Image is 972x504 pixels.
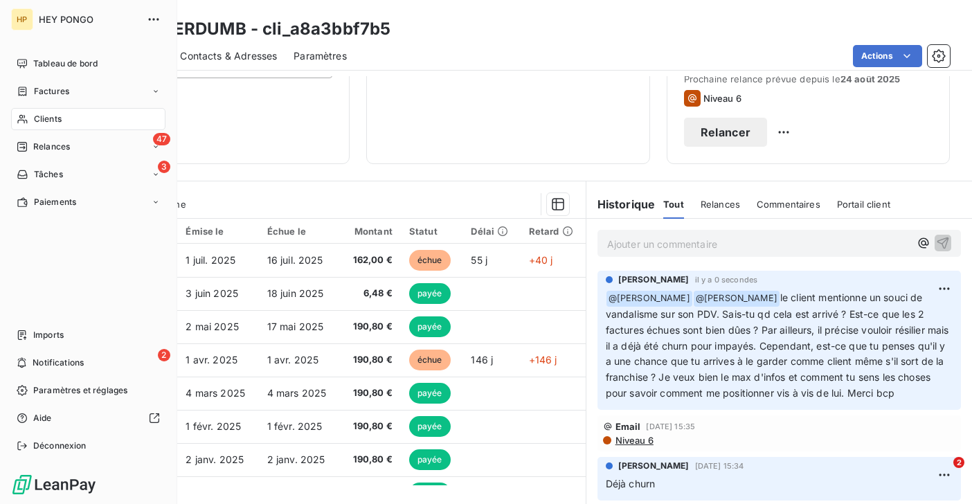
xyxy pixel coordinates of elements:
span: 47 [153,133,170,145]
span: HEY PONGO [39,14,138,25]
span: Tâches [34,168,63,181]
a: 3Tâches [11,163,165,186]
span: @ [PERSON_NAME] [606,291,692,307]
span: 190,80 € [348,386,393,400]
div: Montant [348,226,393,237]
img: Logo LeanPay [11,474,97,496]
span: 24 août 2025 [840,73,901,84]
span: le client mentionne un souci de vandalisme sur son PDV. Sais-tu qd cela est arrivé ? Est-ce que l... [606,291,952,399]
span: 2 janv. 2025 [186,453,244,465]
div: Délai [471,226,512,237]
iframe: Intercom live chat [925,457,958,490]
span: 1 avr. 2025 [186,354,237,366]
a: 47Relances [11,136,165,158]
span: Paiements [34,196,76,208]
h6: Historique [586,196,656,213]
span: 6,48 € [348,287,393,300]
span: 2 [953,457,964,468]
span: échue [409,250,451,271]
a: Clients [11,108,165,130]
a: Aide [11,407,165,429]
span: 2 [158,349,170,361]
span: Niveau 6 [614,435,654,446]
a: Paramètres et réglages [11,379,165,402]
span: 190,80 € [348,453,393,467]
span: échue [409,350,451,370]
span: 2 janv. 2025 [267,453,325,465]
span: Déjà churn [606,478,656,489]
span: Contacts & Adresses [180,49,277,63]
span: payée [409,416,451,437]
span: Clients [34,113,62,125]
span: [PERSON_NAME] [618,273,690,286]
span: 190,80 € [348,353,393,367]
button: Relancer [684,118,768,147]
span: +40 j [529,254,553,266]
span: 1 févr. 2025 [186,420,241,432]
span: Déconnexion [33,440,87,452]
span: 190,80 € [348,320,393,334]
span: @ [PERSON_NAME] [694,291,780,307]
span: il y a 0 secondes [695,276,758,284]
a: Tableau de bord [11,53,165,75]
span: Relances [701,199,740,210]
button: Actions [853,45,922,67]
span: 2 mai 2025 [186,321,239,332]
span: 146 j [471,354,493,366]
span: Commentaires [757,199,820,210]
span: payée [409,483,451,503]
span: 4 mars 2025 [267,387,327,399]
span: 1 févr. 2025 [267,420,323,432]
span: 4 mars 2025 [186,387,245,399]
span: 162,00 € [348,253,393,267]
a: Imports [11,324,165,346]
span: [DATE] 15:34 [695,462,744,470]
span: 16 juil. 2025 [267,254,323,266]
span: payée [409,383,451,404]
h3: SAS VERDUMB - cli_a8a3bbf7b5 [122,17,390,42]
span: Tout [663,199,684,210]
span: Relances [33,141,70,153]
span: 1 avr. 2025 [267,354,319,366]
div: HP [11,8,33,30]
span: [PERSON_NAME] [618,460,690,472]
span: 1 juil. 2025 [186,254,235,266]
a: Factures [11,80,165,102]
span: payée [409,316,451,337]
span: Paramètres [294,49,347,63]
span: Portail client [837,199,890,210]
span: payée [409,449,451,470]
span: +146 j [529,354,557,366]
span: Paramètres et réglages [33,384,127,397]
span: 3 juin 2025 [186,287,238,299]
span: Email [615,421,641,432]
span: 55 j [471,254,487,266]
span: payée [409,283,451,304]
span: 17 mai 2025 [267,321,324,332]
a: Paiements [11,191,165,213]
span: [DATE] 15:35 [646,422,695,431]
span: Factures [34,85,69,98]
span: Prochaine relance prévue depuis le [684,73,933,84]
span: Aide [33,412,52,424]
div: Échue le [267,226,332,237]
span: 18 juin 2025 [267,287,324,299]
div: Émise le [186,226,250,237]
span: Niveau 6 [703,93,741,104]
span: 3 [158,161,170,173]
span: Notifications [33,357,84,369]
span: Tableau de bord [33,57,98,70]
div: Retard [529,226,577,237]
span: 190,80 € [348,420,393,433]
div: Statut [409,226,455,237]
span: Imports [33,329,64,341]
